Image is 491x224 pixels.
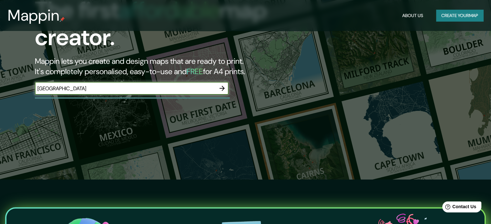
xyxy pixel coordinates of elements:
button: About Us [400,10,426,22]
button: Create yourmap [436,10,483,22]
input: Choose your favourite place [35,85,216,92]
h2: Mappin lets you create and design maps that are ready to print. It's completely personalised, eas... [35,56,281,77]
h3: Mappin [8,6,60,24]
h5: FREE [187,66,203,76]
iframe: Help widget launcher [434,199,484,217]
img: mappin-pin [60,17,65,22]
